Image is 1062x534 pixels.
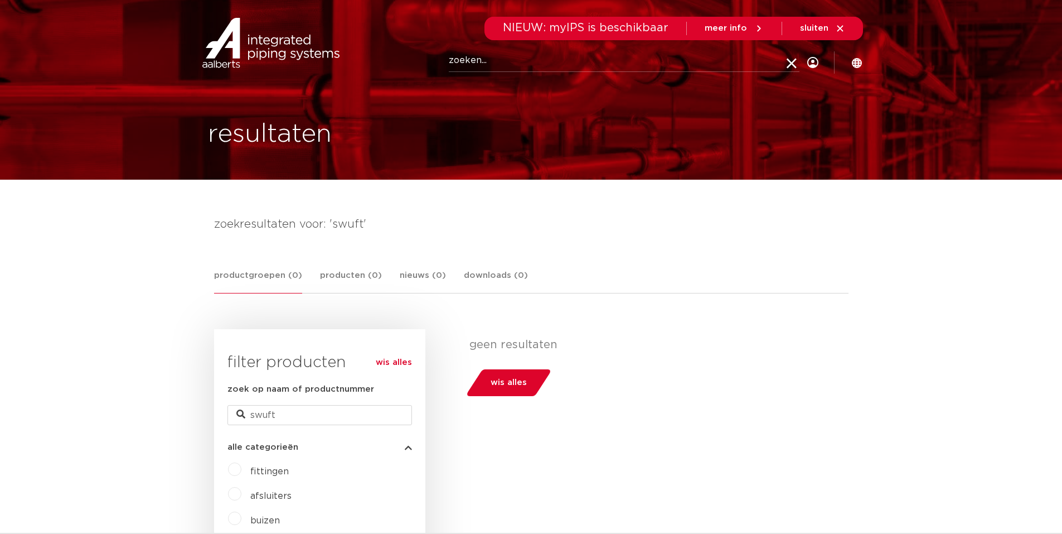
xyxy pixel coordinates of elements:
[227,443,412,451] button: alle categorieën
[227,352,412,374] h3: filter producten
[491,374,527,392] span: wis alles
[227,443,298,451] span: alle categorieën
[400,269,446,293] a: nieuws (0)
[320,269,382,293] a: producten (0)
[807,40,818,85] div: my IPS
[800,23,845,33] a: sluiten
[208,117,332,152] h1: resultaten
[464,269,528,293] a: downloads (0)
[214,215,848,233] h4: zoekresultaten voor: 'swuft'
[503,22,668,33] span: NIEUW: myIPS is beschikbaar
[250,492,292,501] a: afsluiters
[250,516,280,525] a: buizen
[800,24,828,32] span: sluiten
[227,405,412,425] input: zoeken
[250,467,289,476] a: fittingen
[376,356,412,369] a: wis alles
[449,50,799,72] input: zoeken...
[469,338,840,352] p: geen resultaten
[705,23,764,33] a: meer info
[227,383,374,396] label: zoek op naam of productnummer
[705,24,747,32] span: meer info
[214,269,302,294] a: productgroepen (0)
